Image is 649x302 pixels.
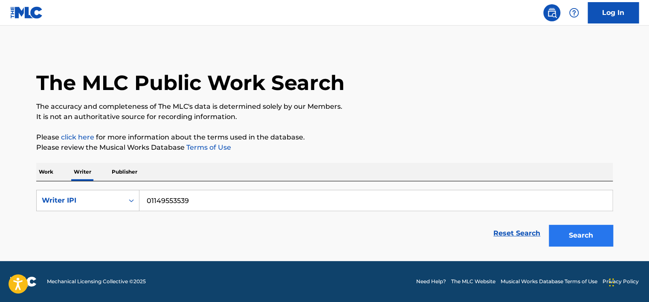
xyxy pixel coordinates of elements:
iframe: Chat Widget [606,261,649,302]
p: Please review the Musical Works Database [36,142,613,153]
form: Search Form [36,190,613,250]
h1: The MLC Public Work Search [36,70,345,96]
div: Drag [609,270,614,295]
a: Public Search [543,4,560,21]
a: Terms of Use [185,143,231,151]
p: The accuracy and completeness of The MLC's data is determined solely by our Members. [36,102,613,112]
p: Work [36,163,56,181]
img: search [547,8,557,18]
p: Writer [71,163,94,181]
a: Musical Works Database Terms of Use [501,278,597,285]
p: It is not an authoritative source for recording information. [36,112,613,122]
img: MLC Logo [10,6,43,19]
a: Need Help? [416,278,446,285]
a: Reset Search [489,224,545,243]
div: Writer IPI [42,195,119,206]
a: Privacy Policy [603,278,639,285]
p: Publisher [109,163,140,181]
a: click here [61,133,94,141]
img: help [569,8,579,18]
p: Please for more information about the terms used in the database. [36,132,613,142]
span: Mechanical Licensing Collective © 2025 [47,278,146,285]
a: Log In [588,2,639,23]
button: Search [549,225,613,246]
div: Help [565,4,582,21]
img: logo [10,276,37,287]
a: The MLC Website [451,278,495,285]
